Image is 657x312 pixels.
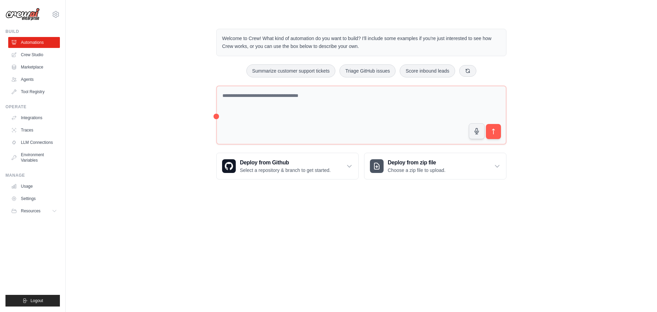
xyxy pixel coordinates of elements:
a: LLM Connections [8,137,60,148]
a: Environment Variables [8,149,60,166]
span: Logout [30,298,43,303]
button: Summarize customer support tickets [246,64,335,77]
button: Resources [8,205,60,216]
span: Resources [21,208,40,214]
div: Build [5,29,60,34]
h3: Deploy from zip file [388,159,446,167]
div: Manage [5,173,60,178]
p: Welcome to Crew! What kind of automation do you want to build? I'll include some examples if you'... [222,35,501,50]
a: Usage [8,181,60,192]
p: Choose a zip file to upload. [388,167,446,174]
div: Operate [5,104,60,110]
h3: Deploy from Github [240,159,331,167]
a: Settings [8,193,60,204]
a: Tool Registry [8,86,60,97]
a: Automations [8,37,60,48]
button: Logout [5,295,60,307]
a: Integrations [8,112,60,123]
a: Crew Studio [8,49,60,60]
img: Logo [5,8,40,21]
a: Agents [8,74,60,85]
p: Select a repository & branch to get started. [240,167,331,174]
a: Marketplace [8,62,60,73]
button: Score inbound leads [400,64,455,77]
a: Traces [8,125,60,136]
button: Triage GitHub issues [339,64,396,77]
